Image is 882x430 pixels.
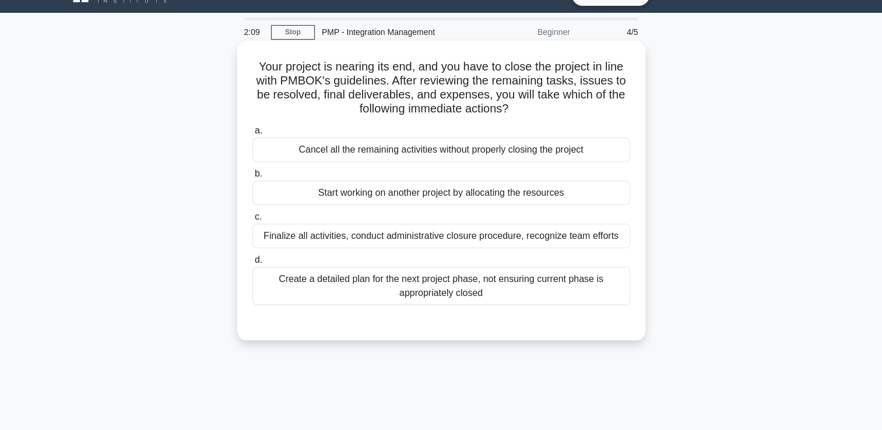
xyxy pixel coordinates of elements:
div: Cancel all the remaining activities without properly closing the project [252,138,630,162]
div: Create a detailed plan for the next project phase, not ensuring current phase is appropriately cl... [252,267,630,305]
div: Beginner [475,20,577,44]
div: Finalize all activities, conduct administrative closure procedure, recognize team efforts [252,224,630,248]
div: 2:09 [237,20,271,44]
span: c. [255,212,262,221]
span: d. [255,255,262,265]
div: 4/5 [577,20,645,44]
a: Stop [271,25,315,40]
h5: Your project is nearing its end, and you have to close the project in line with PMBOK's guideline... [251,59,631,117]
span: b. [255,168,262,178]
span: a. [255,125,262,135]
div: Start working on another project by allocating the resources [252,181,630,205]
div: PMP - Integration Management [315,20,475,44]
